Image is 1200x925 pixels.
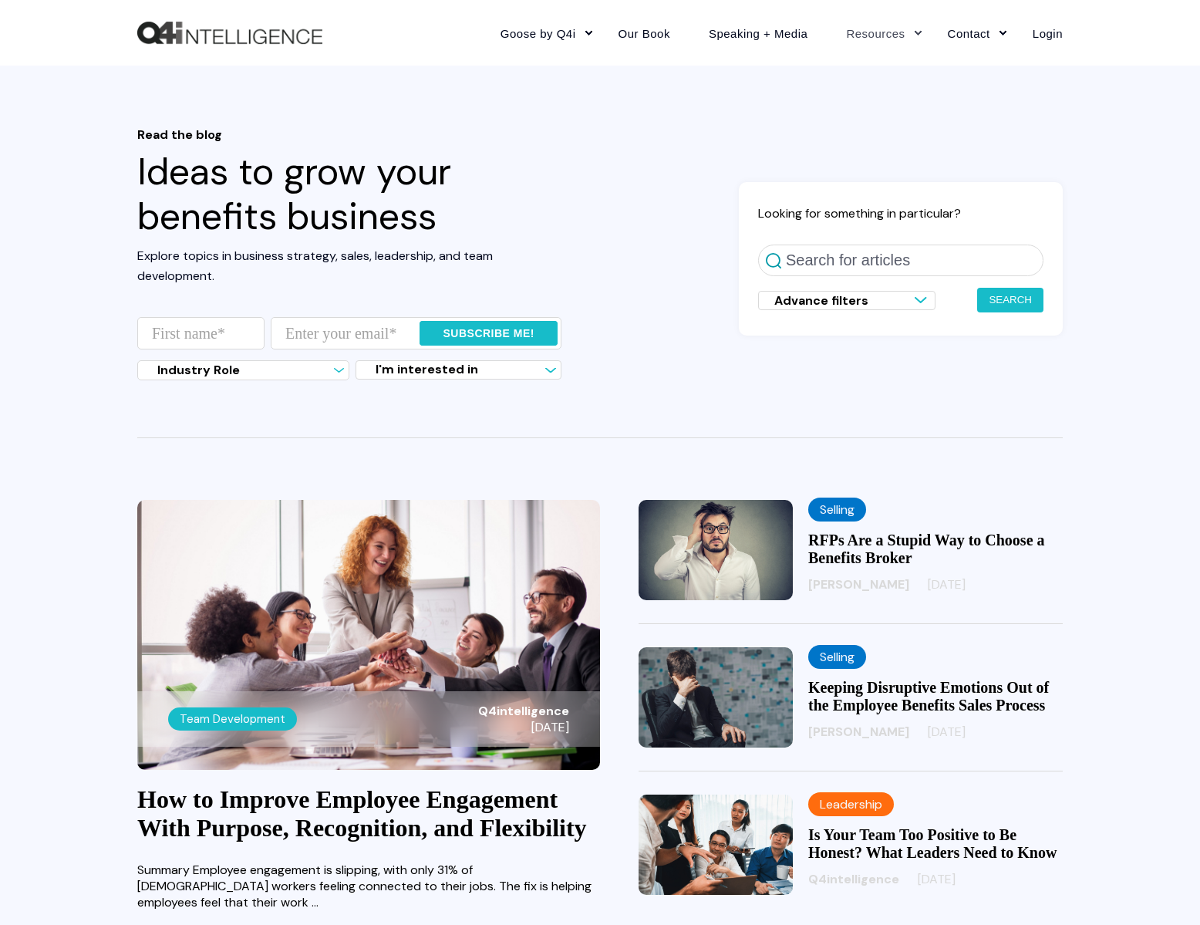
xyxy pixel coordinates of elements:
[137,317,265,349] input: First name*
[808,792,894,816] label: Leadership
[808,871,899,887] span: Q4intelligence
[137,127,561,238] h1: Ideas to grow your benefits business
[168,707,297,731] label: Team Development
[928,724,966,740] span: [DATE]
[137,22,322,45] img: Q4intelligence, LLC logo
[758,245,1043,276] input: Search for articles
[758,205,1043,221] h2: Looking for something in particular?
[137,248,493,284] span: Explore topics in business strategy, sales, leadership, and team development.
[639,795,793,895] img: Is Your Team Too Positive to Be Honest? What Leaders Need to Know
[137,127,561,142] span: Read the blog
[478,703,569,719] span: Q4intelligence
[137,500,600,770] img: How to Improve Employee Engagement With Purpose, Recognition, and Flexibility
[478,719,569,735] span: [DATE]
[808,498,866,522] label: Selling
[137,862,600,910] p: Summary Employee engagement is slipping, with only 31% of [DEMOGRAPHIC_DATA] workers feeling conn...
[420,321,558,346] input: Subscribe me!
[808,532,1045,566] a: RFPs Are a Stupid Way to Choose a Benefits Broker
[137,785,587,842] a: How to Improve Employee Engagement With Purpose, Recognition, and Flexibility
[137,22,322,45] a: Back to Home
[928,576,966,592] span: [DATE]
[376,361,478,377] span: I'm interested in
[808,645,866,669] label: Selling
[808,576,909,592] span: [PERSON_NAME]
[137,500,600,770] a: How to Improve Employee Engagement With Purpose, Recognition, and Flexibility Team Development Q4...
[918,871,956,887] span: [DATE]
[808,724,909,740] span: [PERSON_NAME]
[808,679,1049,714] a: Keeping Disruptive Emotions Out of the Employee Benefits Sales Process
[639,500,793,600] img: RFPs Are a Stupid Way to Choose a Benefits Broker
[271,317,561,349] input: Enter your email*
[808,826,1057,861] a: Is Your Team Too Positive to Be Honest? What Leaders Need to Know
[639,647,793,748] img: Keeping Disruptive Emotions Out of the Employee Benefits Sales Process
[977,288,1043,312] button: Search
[774,292,868,309] span: Advance filters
